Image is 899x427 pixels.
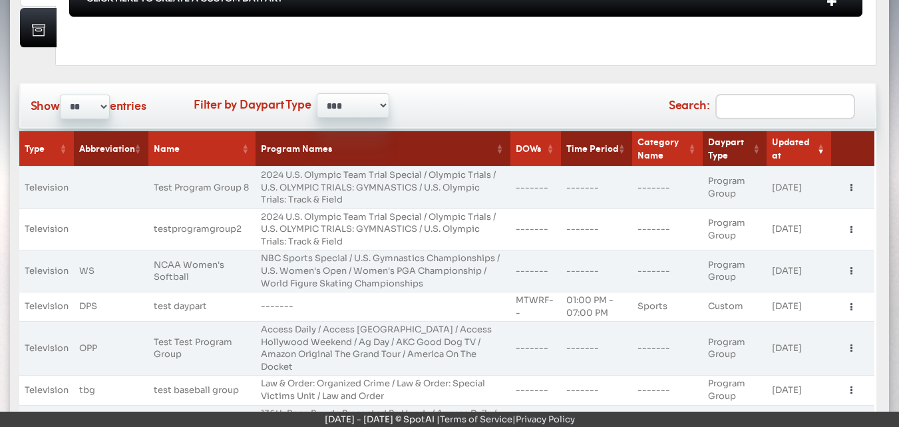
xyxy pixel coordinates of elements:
td: Program Group [703,375,767,404]
td: tbg [74,375,148,404]
td: ------- [561,167,632,209]
td: NCAA Women's Softball [148,250,256,292]
th: Category Name: activate to sort column ascending [632,131,703,167]
td: ------- [632,167,703,209]
th: &nbsp; [831,131,874,167]
td: 2024 U.S. Olympic Team Trial Special / Olympic Trials / U.S. OLYMPIC TRIALS: GYMNASTICS / U.S. Ol... [256,209,510,250]
th: Abbreviation: activate to sort column ascending [74,131,148,167]
td: Program Group [703,321,767,375]
td: [DATE] [767,250,831,292]
td: Law & Order: Organized Crime / Law & Order: Special Victims Unit / Law and Order [256,375,510,404]
td: MTWRF-- [510,292,561,321]
a: Terms of Service [440,414,512,425]
td: Television [19,250,74,292]
td: Access Daily / Access [GEOGRAPHIC_DATA] / Access Hollywood Weekend / Ag Day / AKC Good Dog TV / A... [256,321,510,375]
td: ------- [561,209,632,250]
td: NBC Sports Special / U.S. Gymnastics Championships / U.S. Women's Open / Women's PGA Championship... [256,250,510,292]
td: [DATE] [767,209,831,250]
td: Television [19,167,74,209]
select: Showentries [60,95,110,119]
td: ------- [632,321,703,375]
input: Search: [715,94,855,119]
th: Time Period: activate to sort column ascending [561,131,632,167]
th: Updated at: activate to sort column ascending [767,131,831,167]
td: [DATE] [767,321,831,375]
td: ------- [256,292,510,321]
td: ------- [561,250,632,292]
td: Program Group [703,167,767,209]
td: [DATE] [767,292,831,321]
td: Program Group [703,209,767,250]
td: Television [19,209,74,250]
td: ------- [510,167,561,209]
td: 2024 U.S. Olympic Team Trial Special / Olympic Trials / U.S. OLYMPIC TRIALS: GYMNASTICS / U.S. Ol... [256,167,510,209]
td: Test Test Program Group [148,321,256,375]
td: [DATE] [767,167,831,209]
td: ------- [510,375,561,404]
td: Television [19,321,74,375]
label: Show entries [31,95,146,119]
td: ------- [561,321,632,375]
td: OPP [74,321,148,375]
td: ------- [510,250,561,292]
td: Program Group [703,250,767,292]
td: ------- [632,209,703,250]
label: Filter by Daypart Type [194,95,311,113]
td: Television [19,375,74,404]
td: ------- [510,209,561,250]
td: 01:00 PM - 07:00 PM [561,292,632,321]
th: Name: activate to sort column ascending [148,131,256,167]
td: Test Program Group 8 [148,167,256,209]
td: ------- [510,321,561,375]
td: test baseball group [148,375,256,404]
td: ------- [632,250,703,292]
td: WS [74,250,148,292]
a: Privacy Policy [516,414,575,425]
td: DPS [74,292,148,321]
th: DOWs: activate to sort column ascending [510,131,561,167]
td: Television [19,292,74,321]
td: test daypart [148,292,256,321]
td: [DATE] [767,375,831,404]
th: Program Names: activate to sort column ascending [256,131,510,167]
td: ------- [561,375,632,404]
td: ------- [632,375,703,404]
th: Daypart Type: activate to sort column ascending [703,131,767,167]
td: testprogramgroup2 [148,209,256,250]
td: Sports [632,292,703,321]
th: Type: activate to sort column ascending [19,131,74,167]
td: Custom [703,292,767,321]
label: Search: [669,94,855,119]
